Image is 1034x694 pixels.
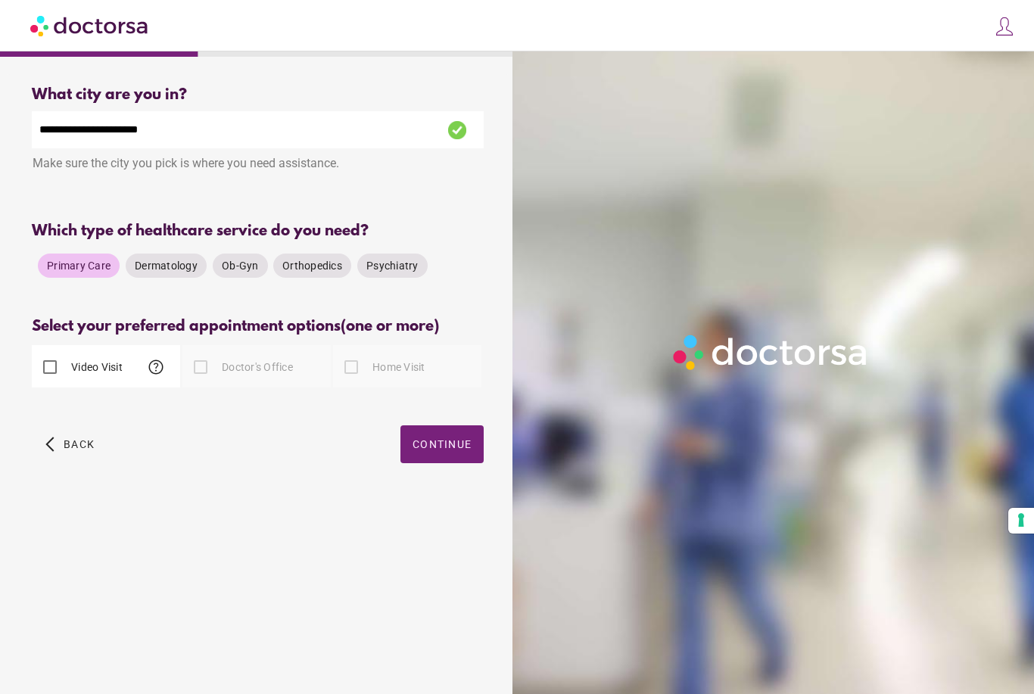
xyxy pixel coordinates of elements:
[64,438,95,450] span: Back
[366,260,419,272] span: Psychiatry
[282,260,342,272] span: Orthopedics
[39,425,101,463] button: arrow_back_ios Back
[400,425,484,463] button: Continue
[369,359,425,375] label: Home Visit
[30,8,150,42] img: Doctorsa.com
[68,359,123,375] label: Video Visit
[147,358,165,376] span: help
[32,148,484,182] div: Make sure the city you pick is where you need assistance.
[135,260,198,272] span: Dermatology
[1008,508,1034,534] button: Your consent preferences for tracking technologies
[668,329,874,375] img: Logo-Doctorsa-trans-White-partial-flat.png
[219,359,293,375] label: Doctor's Office
[32,318,484,335] div: Select your preferred appointment options
[47,260,111,272] span: Primary Care
[32,86,484,104] div: What city are you in?
[413,438,472,450] span: Continue
[994,16,1015,37] img: icons8-customer-100.png
[222,260,259,272] span: Ob-Gyn
[341,318,439,335] span: (one or more)
[32,223,484,240] div: Which type of healthcare service do you need?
